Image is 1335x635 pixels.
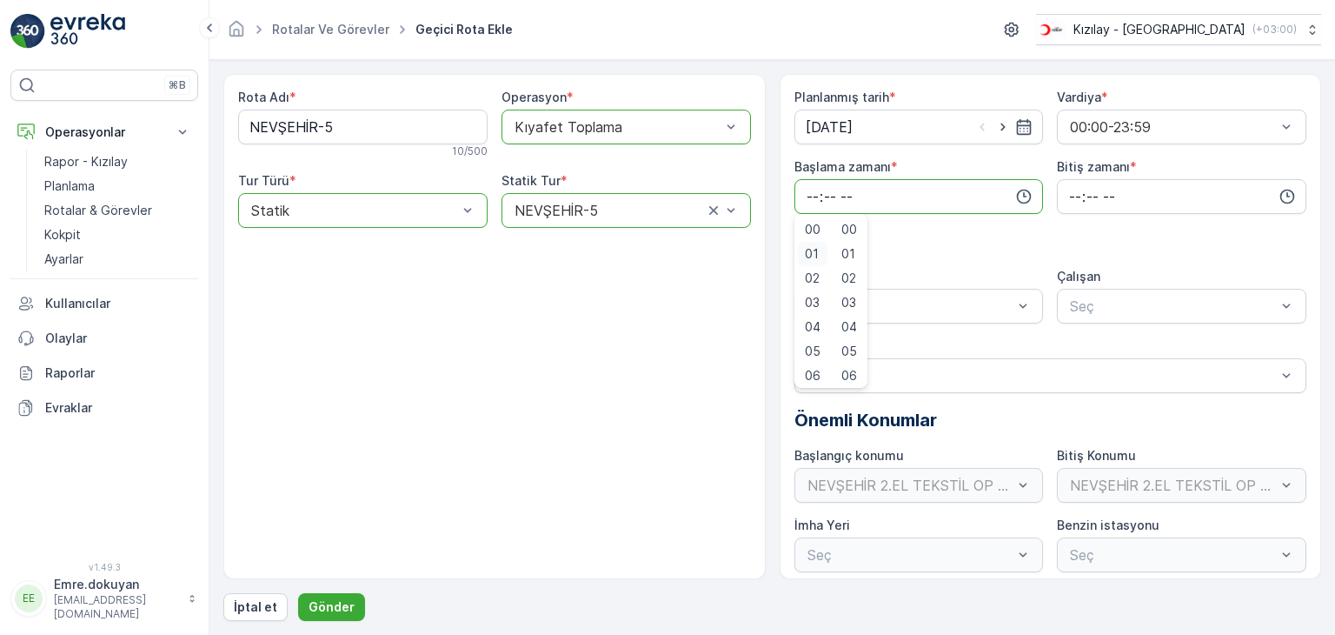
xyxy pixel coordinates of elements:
span: 03 [805,294,820,311]
a: Olaylar [10,321,198,356]
label: Vardiya [1057,90,1101,104]
p: [EMAIL_ADDRESS][DOMAIN_NAME] [54,593,179,621]
button: Operasyonlar [10,115,198,150]
p: Raporlar [45,364,191,382]
button: Gönder [298,593,365,621]
a: Rotalar & Görevler [37,198,198,223]
a: Evraklar [10,391,198,425]
label: Başlangıç konumu [794,448,904,463]
span: 02 [841,270,856,287]
p: Operasyonlar [45,124,163,141]
span: 00 [805,221,820,238]
p: Seç [807,296,1013,317]
a: Kokpit [37,223,198,247]
label: Statik Tur [501,173,561,188]
p: Kızılay - [GEOGRAPHIC_DATA] [1073,21,1245,38]
button: EEEmre.dokuyan[EMAIL_ADDRESS][DOMAIN_NAME] [10,576,198,621]
span: 03 [841,294,856,311]
label: Benzin istasyonu [1057,518,1159,532]
p: ⌘B [169,78,186,92]
p: Olaylar [45,330,191,347]
label: Rota Adı [238,90,289,104]
label: Operasyon [501,90,567,104]
label: Çalışan [1057,269,1100,284]
label: Planlanmış tarih [794,90,889,104]
a: Raporlar [10,356,198,391]
span: 00 [841,221,857,238]
span: 05 [805,343,820,360]
a: Planlama [37,174,198,198]
p: Seç [1070,296,1276,317]
label: Başlama zamanı [794,159,891,174]
p: Ayarlar [44,251,83,268]
img: logo [10,14,45,49]
p: 10 / 500 [452,144,488,158]
input: dd/mm/yyyy [794,110,1044,144]
span: 04 [805,318,820,336]
span: 06 [841,367,857,384]
span: 01 [805,245,819,263]
span: Geçici Rota Ekle [412,21,516,38]
div: EE [15,585,43,612]
p: İptal et [234,598,277,616]
button: Kızılay - [GEOGRAPHIC_DATA](+03:00) [1036,14,1321,45]
span: v 1.49.3 [10,562,198,572]
p: ( +03:00 ) [1252,23,1297,37]
a: Kullanıcılar [10,286,198,321]
img: logo_light-DOdMpM7g.png [50,14,125,49]
p: Önemli Konumlar [794,407,1307,433]
p: Emre.dokuyan [54,576,179,593]
p: Evraklar [45,399,191,417]
p: Kokpit [44,226,81,244]
span: 01 [841,245,855,263]
p: Kullanıcılar [45,295,191,312]
button: İptal et [223,593,288,621]
a: Rotalar ve Görevler [272,22,389,37]
p: Seç [807,365,1277,386]
p: Gönder [309,598,355,616]
a: Rapor - Kızılay [37,150,198,174]
p: Rapor - Kızılay [44,153,128,170]
img: k%C4%B1z%C4%B1lay_D5CCths_t1JZB0k.png [1036,20,1066,39]
a: Ana Sayfa [227,26,246,41]
span: 04 [841,318,857,336]
p: Rotalar & Görevler [44,202,152,219]
span: 06 [805,367,820,384]
label: Tur Türü [238,173,289,188]
ul: Menu [794,214,867,388]
span: 05 [841,343,857,360]
p: Planlama [44,177,95,195]
label: Bitiş zamanı [1057,159,1130,174]
span: 02 [805,270,820,287]
label: Bitiş Konumu [1057,448,1136,463]
a: Ayarlar [37,247,198,271]
label: İmha Yeri [794,518,850,532]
